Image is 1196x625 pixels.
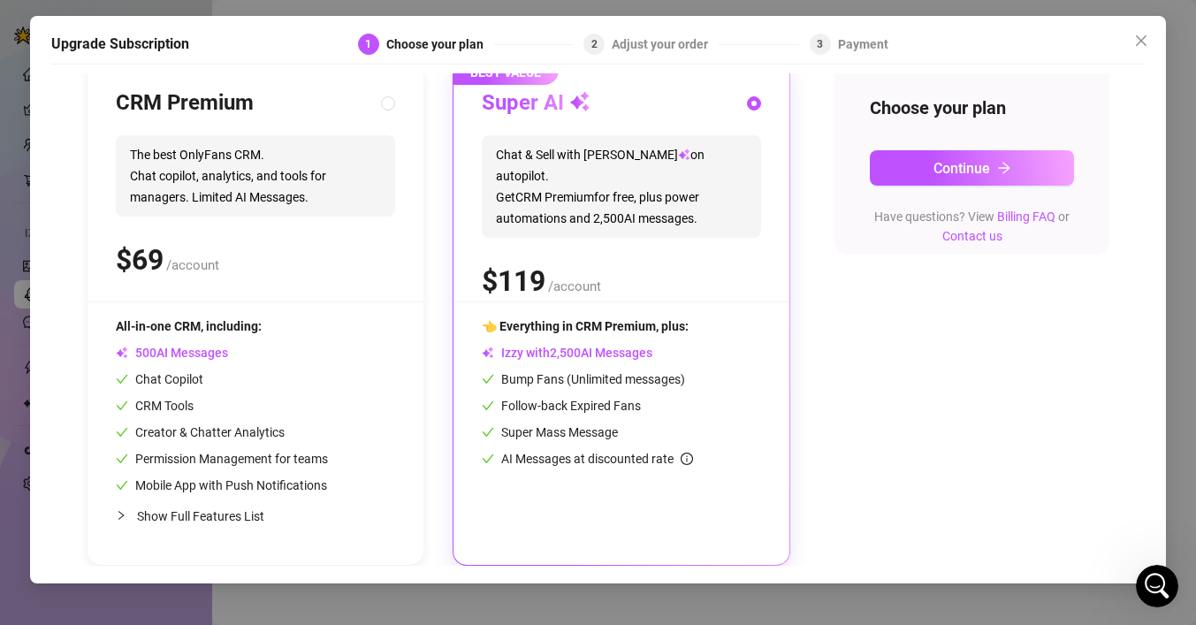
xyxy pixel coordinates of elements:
div: Amazing! Thanks for letting us know, I’ll review your bio now and make sure everything looks good... [14,457,290,565]
span: All-in-one CRM, including: [116,319,262,333]
span: 👈 Everything in CRM Premium, plus: [482,319,689,333]
h3: Super AI [482,89,590,118]
h3: CRM Premium [116,89,254,118]
span: check [482,426,494,438]
span: /account [166,257,219,273]
span: $ [482,264,545,298]
div: Done! [288,240,325,258]
h4: Choose your plan [870,95,1074,120]
span: info-circle [681,453,693,465]
div: Done! [288,415,325,432]
span: check [482,453,494,465]
div: Choose your plan [386,34,494,55]
button: Home [277,7,310,41]
span: Follow-back Expired Fans [482,399,641,413]
div: Ella says… [14,108,339,230]
span: check [116,453,128,465]
span: Permission Management for teams [116,452,328,466]
span: check [482,400,494,412]
div: Amazing! Thanks for letting us know, I’ll review your bio now and make sure everything looks good... [28,468,276,554]
div: Done! [274,230,339,269]
h1: [PERSON_NAME] [86,17,201,30]
button: go back [11,7,45,41]
span: close [1134,34,1148,48]
span: Close [1127,34,1155,48]
a: Billing FAQ [997,210,1055,224]
span: CRM Tools [116,399,194,413]
span: 1 [365,38,371,50]
div: Ella says… [14,282,339,404]
span: The best OnlyFans CRM. Chat copilot, analytics, and tools for managers. Limited AI Messages. [116,135,395,217]
button: Continuearrow-right [870,150,1074,186]
span: Continue [933,160,990,177]
div: Done! [274,55,339,94]
span: check [116,479,128,492]
h5: Upgrade Subscription [51,34,189,55]
span: 3 [817,38,823,50]
div: Adjust your order [612,34,719,55]
span: AI Messages [116,346,228,360]
span: Super Mass Message [482,425,618,439]
span: Bump Fans (Unlimited messages) [482,372,685,386]
div: Done! [274,404,339,443]
span: 2 [591,38,598,50]
b: Step 5: Exclude Fans [28,119,173,133]
div: Use the "Exclude Fans - Handle Chats with AI" option if there are high spenders you want to chat ... [28,118,276,205]
span: Creator & Chatter Analytics [116,425,285,439]
div: Callme says… [14,55,339,108]
div: Ella says… [14,457,339,604]
span: check [116,400,128,412]
span: Chat Copilot [116,372,203,386]
span: collapsed [116,510,126,521]
span: Izzy with AI Messages [482,346,652,360]
button: Close [1127,27,1155,55]
div: Done! [288,65,325,83]
span: BEST VALUE [453,60,559,85]
iframe: Intercom live chat [1136,565,1178,607]
div: Step 6: Visible Body Parts: Selecting the body parts clearly visible in each item helps [PERSON_N... [14,282,290,390]
img: Profile image for Ella [50,10,79,38]
span: Chat & Sell with [PERSON_NAME] on autopilot. Get CRM Premium for free, plus power automations and... [482,135,761,238]
span: check [116,426,128,438]
div: Close [310,7,342,39]
div: Show Full Features List [116,495,395,537]
div: Step 5: Exclude FansUse the "Exclude Fans - Handle Chats with AI" option if there are high spende... [14,108,290,216]
span: Have questions? View or [874,210,1070,243]
div: Payment [838,34,888,55]
div: Step 6: Visible Body Parts: Selecting the body parts clearly visible in each item helps [PERSON_N... [28,293,276,379]
span: check [482,373,494,385]
div: Callme says… [14,404,339,457]
span: arrow-right [997,161,1011,175]
span: check [116,373,128,385]
span: Mobile App with Push Notifications [116,478,327,492]
span: Show Full Features List [137,509,264,523]
span: AI Messages at discounted rate [501,452,693,466]
a: Contact us [942,229,1002,243]
span: $ [116,243,164,277]
span: /account [548,278,601,294]
div: Callme says… [14,230,339,283]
